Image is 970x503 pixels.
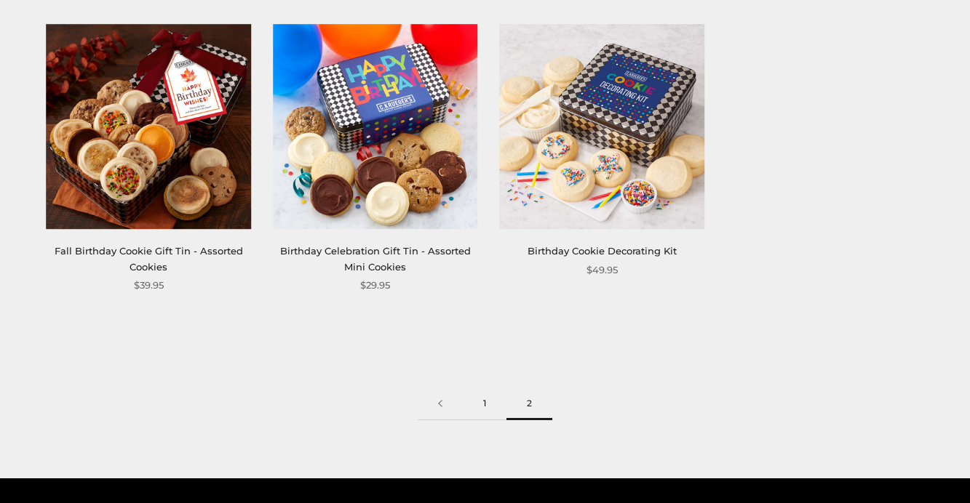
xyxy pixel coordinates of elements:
span: $49.95 [587,262,618,278]
a: Birthday Celebration Gift Tin - Assorted Mini Cookies [280,245,471,272]
a: Previous page [418,387,463,420]
img: Birthday Cookie Decorating Kit [499,24,704,229]
img: Birthday Celebration Gift Tin - Assorted Mini Cookies [273,24,478,229]
span: 2 [506,387,552,420]
img: Fall Birthday Cookie Gift Tin - Assorted Cookies [46,24,251,229]
a: Fall Birthday Cookie Gift Tin - Assorted Cookies [55,245,243,272]
a: Birthday Cookie Decorating Kit [528,245,677,257]
span: $39.95 [134,278,164,293]
a: 1 [463,387,506,420]
a: Birthday Cookie Decorating Kit [499,25,704,230]
a: Birthday Celebration Gift Tin - Assorted Mini Cookies [273,25,478,230]
span: $29.95 [360,278,390,293]
iframe: Sign Up via Text for Offers [12,448,151,491]
a: Fall Birthday Cookie Gift Tin - Assorted Cookies [46,25,251,230]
